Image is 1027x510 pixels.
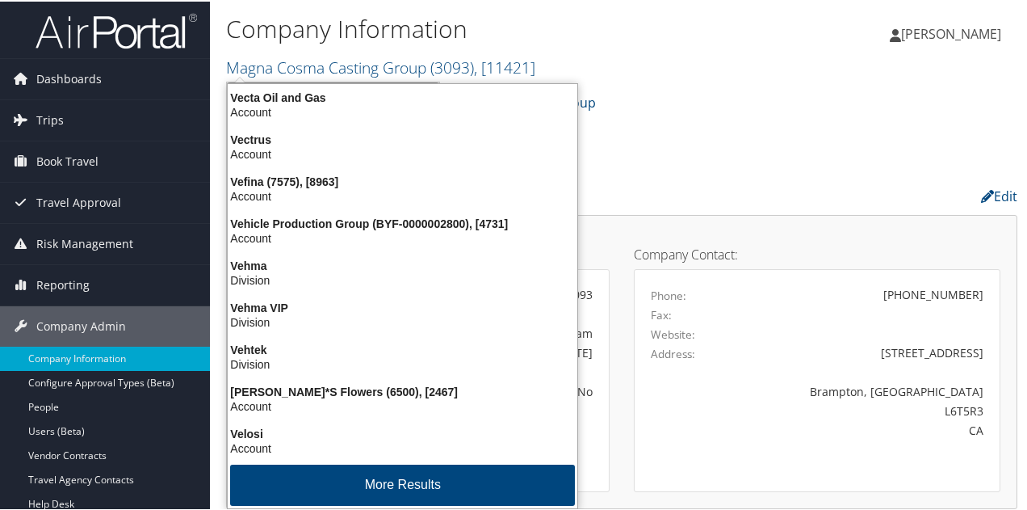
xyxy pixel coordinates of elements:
[36,140,99,180] span: Book Travel
[218,356,587,370] div: Division
[226,11,753,44] h1: Company Information
[218,341,587,356] div: Vehtek
[651,306,672,322] label: Fax:
[474,55,535,77] span: , [ 11421 ]
[218,215,587,230] div: Vehicle Production Group (BYF-0000002800), [4731]
[981,186,1017,204] a: Edit
[883,285,983,301] div: [PHONE_NUMBER]
[740,401,984,418] div: L6T5R3
[218,299,587,314] div: Vehma VIP
[36,181,121,221] span: Travel Approval
[218,257,587,272] div: Vehma
[901,23,1001,41] span: [PERSON_NAME]
[230,463,575,504] button: More Results
[218,440,587,454] div: Account
[651,286,686,302] label: Phone:
[740,420,984,437] div: CA
[634,247,1000,259] h4: Company Contact:
[36,57,102,98] span: Dashboards
[36,222,133,263] span: Risk Management
[227,81,439,111] input: Search Accounts
[430,55,474,77] span: ( 3093 )
[218,272,587,286] div: Division
[740,343,984,360] div: [STREET_ADDRESS]
[36,99,64,139] span: Trips
[651,344,695,360] label: Address:
[218,103,587,118] div: Account
[36,305,126,345] span: Company Admin
[218,145,587,160] div: Account
[890,8,1017,57] a: [PERSON_NAME]
[36,263,90,304] span: Reporting
[218,398,587,412] div: Account
[651,325,695,341] label: Website:
[218,89,587,103] div: Vecta Oil and Gas
[226,55,535,77] a: Magna Cosma Casting Group
[218,230,587,244] div: Account
[36,11,197,48] img: airportal-logo.png
[740,381,984,398] div: Brampton, [GEOGRAPHIC_DATA]
[218,314,587,328] div: Division
[218,131,587,145] div: Vectrus
[218,173,587,188] div: Vefina (7575), [8963]
[218,425,587,440] div: Velosi
[218,188,587,202] div: Account
[218,383,587,398] div: [PERSON_NAME]*S Flowers (6500), [2467]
